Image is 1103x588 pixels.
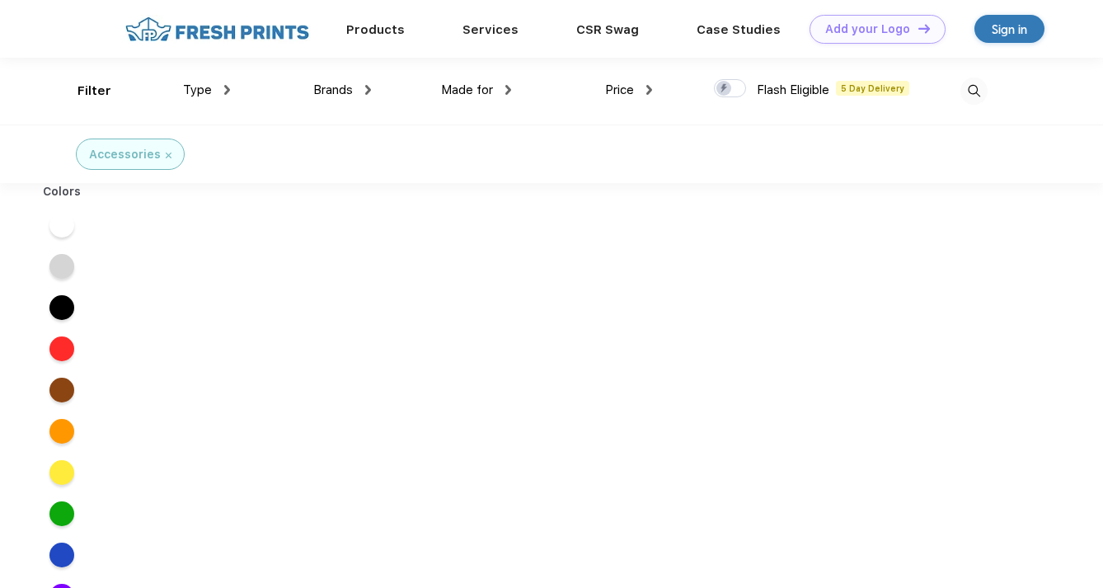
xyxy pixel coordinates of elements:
img: fo%20logo%202.webp [120,15,314,44]
div: Filter [77,82,111,101]
a: Products [346,22,405,37]
img: dropdown.png [646,85,652,95]
img: dropdown.png [224,85,230,95]
img: desktop_search.svg [960,78,988,105]
img: filter_cancel.svg [166,153,171,158]
span: Price [605,82,634,97]
a: CSR Swag [576,22,639,37]
span: Flash Eligible [757,82,829,97]
span: Brands [313,82,353,97]
span: 5 Day Delivery [836,81,909,96]
div: Colors [31,183,94,200]
div: Accessories [89,146,161,163]
div: Sign in [992,20,1027,39]
span: Type [183,82,212,97]
img: dropdown.png [505,85,511,95]
a: Sign in [974,15,1044,43]
span: Made for [441,82,493,97]
a: Services [462,22,519,37]
img: DT [918,24,930,33]
img: dropdown.png [365,85,371,95]
div: Add your Logo [825,22,910,36]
